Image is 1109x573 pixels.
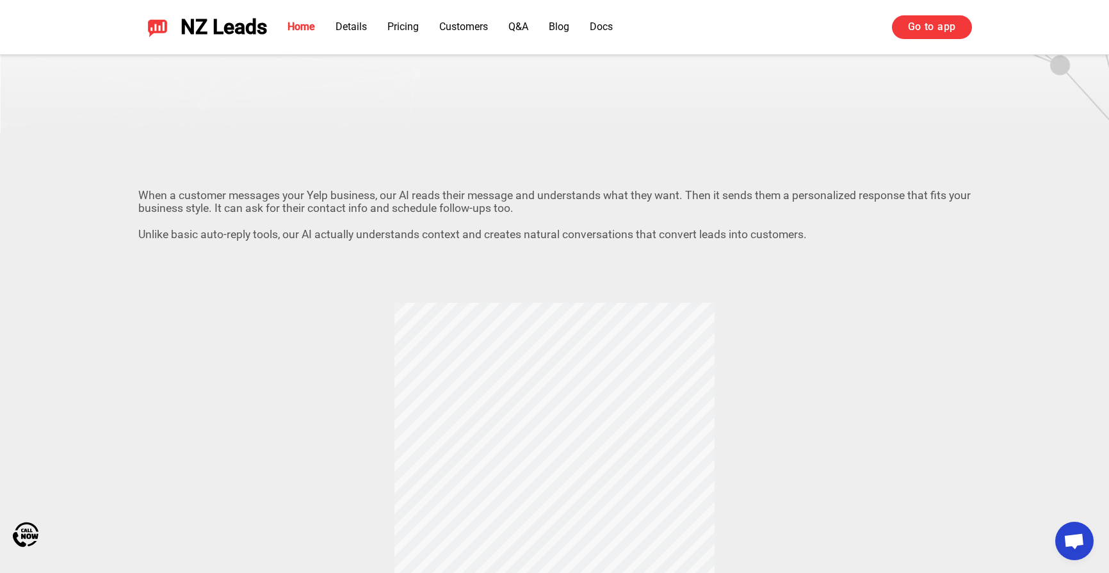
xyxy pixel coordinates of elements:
[892,15,972,38] a: Go to app
[147,17,168,37] img: NZ Leads logo
[387,20,419,33] a: Pricing
[287,20,315,33] a: Home
[439,20,488,33] a: Customers
[13,522,38,547] img: Call Now
[549,20,569,33] a: Blog
[138,184,971,241] p: When a customer messages your Yelp business, our AI reads their message and understands what they...
[1055,522,1094,560] a: Open chat
[508,20,528,33] a: Q&A
[590,20,613,33] a: Docs
[336,20,367,33] a: Details
[181,15,267,39] span: NZ Leads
